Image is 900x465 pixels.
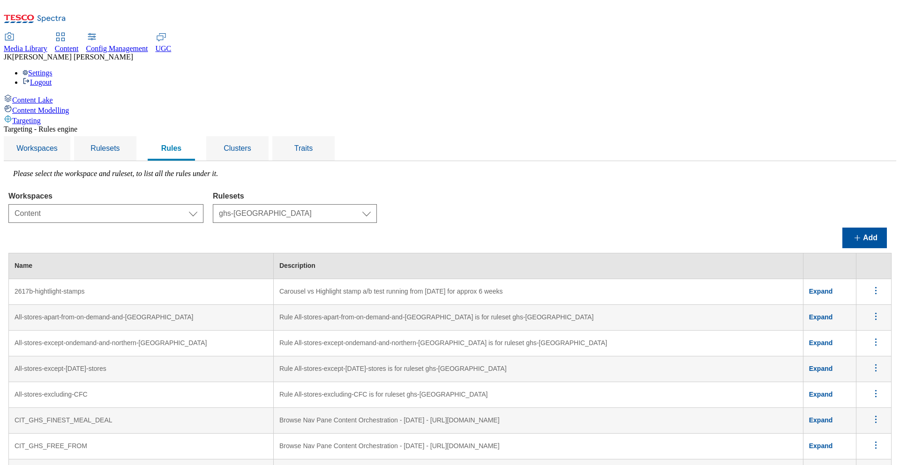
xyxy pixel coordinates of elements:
span: UGC [156,44,172,52]
td: Browse Nav Pane Content Orchestration - [DATE] - [URL][DOMAIN_NAME] [273,408,803,434]
span: Expand [809,313,833,321]
td: 2617b-hightlight-stamps [9,279,274,305]
span: Clusters [224,144,251,152]
span: Content Lake [12,96,53,104]
td: Browse Nav Pane Content Orchestration - [DATE] - [URL][DOMAIN_NAME] [273,434,803,459]
svg: menus [870,413,882,425]
th: Description [273,253,803,279]
td: Rule All-stores-excluding-CFC is for ruleset ghs-[GEOGRAPHIC_DATA] [273,382,803,408]
span: Targeting [12,117,41,125]
td: All-stores-apart-from-on-demand-and-[GEOGRAPHIC_DATA] [9,305,274,331]
svg: menus [870,439,882,451]
span: Rules [161,144,182,152]
a: Settings [22,69,52,77]
span: Expand [809,391,833,398]
span: Traits [294,144,313,152]
span: [PERSON_NAME] [PERSON_NAME] [12,53,133,61]
a: Content Modelling [4,104,896,115]
span: Expand [809,365,833,372]
label: Workspaces [8,192,203,200]
span: JK [4,53,12,61]
td: CIT_GHS_FREE_FROM [9,434,274,459]
a: Content [55,33,79,53]
td: Rule All-stores-except-ondemand-and-northern-[GEOGRAPHIC_DATA] is for ruleset ghs-[GEOGRAPHIC_DATA] [273,331,803,356]
label: Rulesets [213,192,377,200]
td: All-stores-excluding-CFC [9,382,274,408]
span: Rulesets [90,144,120,152]
span: Expand [809,339,833,347]
span: Workspaces [16,144,58,152]
td: All-stores-except-[DATE]-stores [9,356,274,382]
a: UGC [156,33,172,53]
a: Media Library [4,33,47,53]
svg: menus [870,310,882,322]
svg: menus [870,388,882,399]
a: Targeting [4,115,896,125]
span: Expand [809,416,833,424]
span: Expand [809,288,833,295]
span: Content Modelling [12,106,69,114]
div: Targeting - Rules engine [4,125,896,133]
td: Rule All-stores-apart-from-on-demand-and-[GEOGRAPHIC_DATA] is for ruleset ghs-[GEOGRAPHIC_DATA] [273,305,803,331]
td: All-stores-except-ondemand-and-northern-[GEOGRAPHIC_DATA] [9,331,274,356]
td: Carousel vs Highlight stamp a/b test running from [DATE] for approx 6 weeks [273,279,803,305]
svg: menus [870,285,882,296]
svg: menus [870,336,882,348]
label: Please select the workspace and ruleset, to list all the rules under it. [13,170,218,177]
a: Config Management [86,33,148,53]
th: Name [9,253,274,279]
svg: menus [870,362,882,374]
span: Media Library [4,44,47,52]
button: Add [842,228,887,248]
span: Expand [809,442,833,450]
td: CIT_GHS_FINEST_MEAL_DEAL [9,408,274,434]
td: Rule All-stores-except-[DATE]-stores is for ruleset ghs-[GEOGRAPHIC_DATA] [273,356,803,382]
span: Content [55,44,79,52]
span: Config Management [86,44,148,52]
a: Content Lake [4,94,896,104]
a: Logout [22,78,52,86]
